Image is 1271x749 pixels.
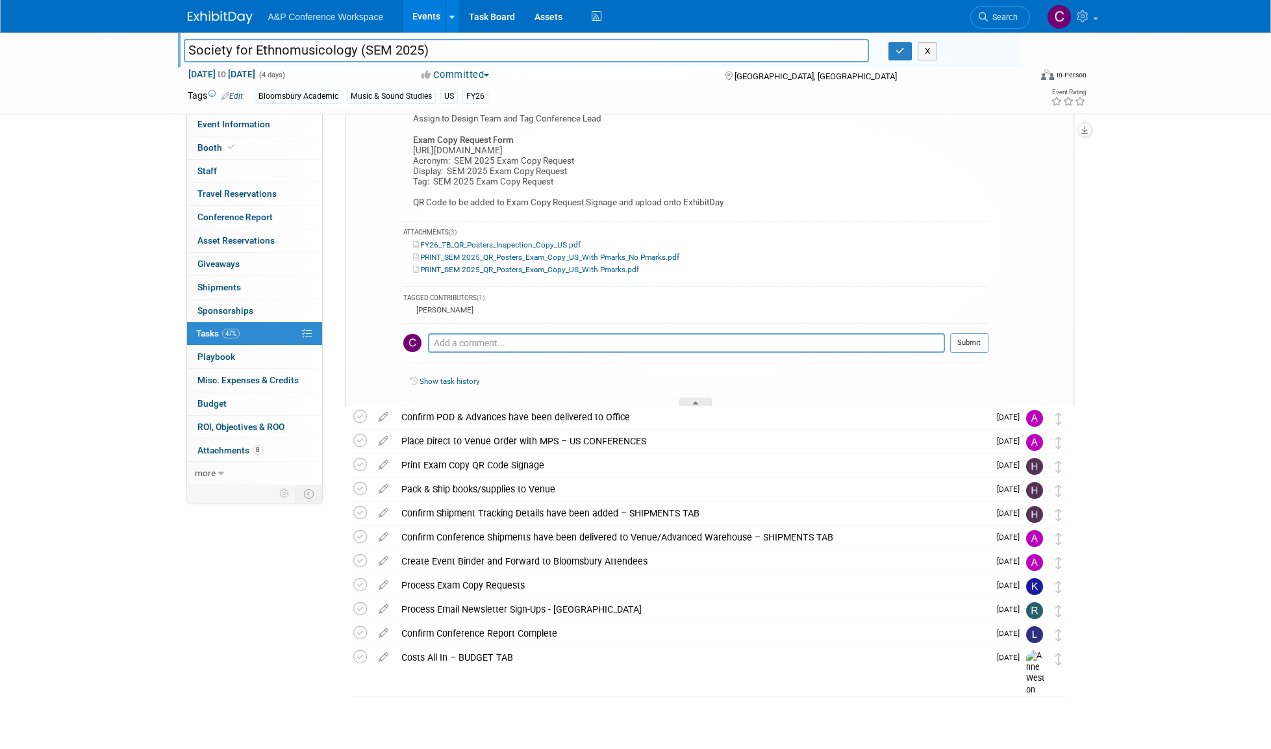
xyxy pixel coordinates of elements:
a: FY26_TB_QR_Posters_Inspection_Copy_US.pdf [413,240,581,249]
a: Playbook [187,346,322,368]
i: Move task [1055,629,1062,641]
img: Hannah Siegel [1026,458,1043,475]
i: Move task [1055,437,1062,449]
i: Move task [1055,653,1062,665]
i: Move task [1055,533,1062,545]
a: Giveaways [187,253,322,275]
div: Pack & Ship books/supplies to Venue [395,478,989,500]
span: Booth [197,142,237,153]
span: Search [988,12,1018,22]
span: [DATE] [997,509,1026,518]
i: Move task [1055,413,1062,425]
div: ATTACHMENTS [403,228,988,239]
a: edit [372,435,395,447]
div: Place Direct to Venue Order with MPS – US CONFERENCES [395,430,989,452]
span: Staff [197,166,217,176]
img: Format-Inperson.png [1041,70,1054,80]
img: Anne Weston [1026,650,1046,696]
span: Misc. Expenses & Credits [197,375,299,385]
a: edit [372,531,395,543]
span: ROI, Objectives & ROO [197,422,284,432]
a: Misc. Expenses & Credits [187,369,322,392]
a: Search [970,6,1030,29]
span: more [195,468,216,478]
a: Shipments [187,276,322,299]
a: edit [372,628,395,639]
a: edit [372,459,395,471]
a: ROI, Objectives & ROO [187,416,322,438]
span: [GEOGRAPHIC_DATA], [GEOGRAPHIC_DATA] [735,71,897,81]
div: Confirm POD & Advances have been delivered to Office [395,406,989,428]
a: Sponsorships [187,299,322,322]
span: Sponsorships [197,305,253,316]
i: Move task [1055,485,1062,497]
i: Move task [1055,509,1062,521]
img: Hannah Siegel [1026,482,1043,499]
span: [DATE] [997,413,1026,422]
div: Music & Sound Studies [347,90,436,103]
a: edit [372,555,395,567]
td: Personalize Event Tab Strip [273,485,296,502]
i: Move task [1055,557,1062,569]
div: US [440,90,458,103]
a: edit [372,652,395,663]
span: Asset Reservations [197,235,275,246]
a: PRINT_SEM 2025_QR_Posters_Exam_Copy_US_With Pmarks_No Pmarks.pdf [413,253,679,262]
div: Process Exam Copy Requests [395,574,989,596]
img: Kate Hunneyball [1026,578,1043,595]
span: (1) [477,294,484,301]
img: Amanda Oney [1026,554,1043,571]
td: Toggle Event Tabs [296,485,322,502]
div: Assign to Design Team and Tag Conference Lead [URL][DOMAIN_NAME] Acronym: SEM 2025 Exam Copy Requ... [403,110,988,214]
img: ExhibitDay [188,11,253,24]
div: Confirm Conference Shipments have been delivered to Venue/Advanced Warehouse – SHIPMENTS TAB [395,526,989,548]
img: Rhianna Blackburn [1026,602,1043,619]
button: X [918,42,938,60]
span: Giveaways [197,259,240,269]
div: Confirm Shipment Tracking Details have been added – SHIPMENTS TAB [395,502,989,524]
span: Conference Report [197,212,273,222]
div: Event Format [953,68,1087,87]
a: Show task history [420,377,479,386]
span: [DATE] [997,581,1026,590]
div: Confirm Conference Report Complete [395,622,989,644]
span: [DATE] [997,533,1026,542]
a: edit [372,483,395,495]
span: (3) [449,229,457,236]
img: Hannah Siegel [1026,506,1043,523]
a: Asset Reservations [187,229,322,252]
td: Tags [188,89,243,104]
span: Budget [197,398,227,409]
span: Playbook [197,351,235,362]
button: Committed [417,68,494,82]
div: Create Event Binder and Forward to Bloomsbury Attendees [395,550,989,572]
div: In-Person [1056,70,1087,80]
a: Attachments8 [187,439,322,462]
i: Move task [1055,461,1062,473]
span: [DATE] [997,557,1026,566]
span: 47% [222,329,240,338]
div: FY26 [462,90,488,103]
span: [DATE] [997,485,1026,494]
div: Bloomsbury Academic [255,90,342,103]
span: Attachments [197,445,262,455]
span: Shipments [197,282,241,292]
a: more [187,462,322,485]
a: Tasks47% [187,322,322,345]
span: [DATE] [DATE] [188,68,256,80]
a: Conference Report [187,206,322,229]
span: 8 [253,445,262,455]
img: Amanda Oney [1026,410,1043,427]
div: Print Exam Copy QR Code Signage [395,454,989,476]
a: Travel Reservations [187,183,322,205]
a: edit [372,579,395,591]
a: edit [372,507,395,519]
span: (4 days) [258,71,285,79]
a: PRINT_SEM 2025_QR_Posters_Exam_Copy_US_With Pmarks.pdf [413,265,639,274]
span: [DATE] [997,605,1026,614]
a: Event Information [187,113,322,136]
button: Submit [950,333,988,353]
div: Costs All In – BUDGET TAB [395,646,989,668]
div: Process Email Newsletter Sign-Ups - [GEOGRAPHIC_DATA] [395,598,989,620]
span: [DATE] [997,629,1026,638]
